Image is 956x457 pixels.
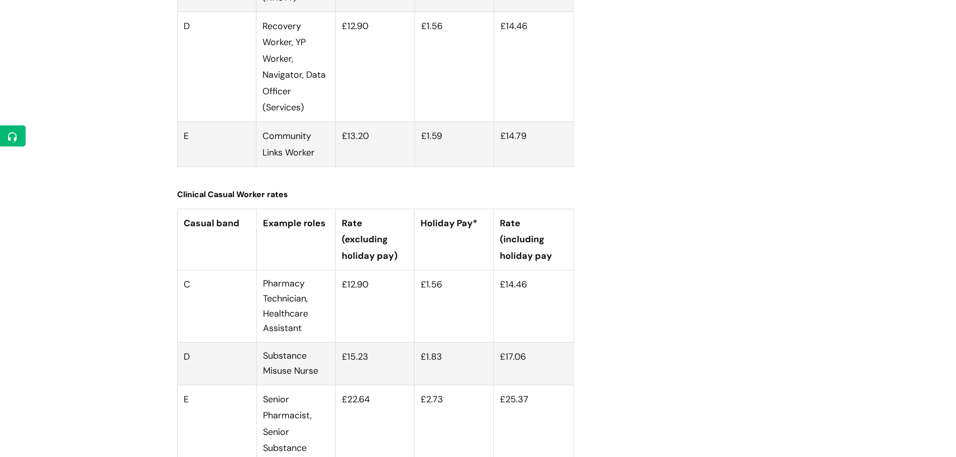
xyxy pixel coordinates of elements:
td: C [177,270,256,342]
th: Rate (excluding holiday pay) [336,209,415,270]
td: £1.56 [415,270,494,342]
td: Community Links Worker [256,122,336,167]
td: E [177,122,256,167]
td: £1.56 [415,12,494,122]
td: £1.59 [415,122,494,167]
p: Pharmacy Technician, Healthcare Assistant [263,276,330,336]
td: £14.46 [494,270,573,342]
td: £17.06 [494,343,573,385]
th: Holiday Pay* [415,209,494,270]
td: £15.23 [336,343,415,385]
th: Rate (including holiday pay [494,209,573,270]
th: Casual band [177,209,256,270]
span: Clinical Casual Worker rates [177,189,288,200]
td: £14.46 [494,12,573,122]
td: £13.20 [336,122,415,167]
td: £14.79 [494,122,573,167]
td: £1.83 [415,343,494,385]
td: D [177,343,256,385]
p: Substance Misuse Nurse [263,349,330,379]
td: Recovery Worker, YP Worker, Navigator, Data Officer (Services) [256,12,336,122]
td: D [177,12,256,122]
td: £12.90 [336,270,415,342]
td: £12.90 [336,12,415,122]
th: Example roles [256,209,336,270]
